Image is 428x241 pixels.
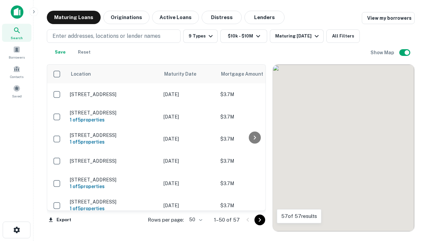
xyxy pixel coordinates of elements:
[164,157,214,165] p: [DATE]
[254,215,265,225] button: Go to next page
[103,11,149,24] button: Originations
[220,135,287,143] p: $3.7M
[275,32,321,40] div: Maturing [DATE]
[71,70,91,78] span: Location
[395,166,428,198] iframe: Chat Widget
[370,49,395,56] h6: Show Map
[70,132,157,138] p: [STREET_ADDRESS]
[164,70,205,78] span: Maturity Date
[202,11,242,24] button: Distress
[47,29,181,43] button: Enter addresses, locations or lender names
[244,11,285,24] button: Lenders
[160,65,217,83] th: Maturity Date
[47,215,73,225] button: Export
[164,180,214,187] p: [DATE]
[70,177,157,183] p: [STREET_ADDRESS]
[70,199,157,205] p: [STREET_ADDRESS]
[152,11,199,24] button: Active Loans
[70,116,157,124] h6: 1 of 5 properties
[270,29,324,43] button: Maturing [DATE]
[2,24,31,42] a: Search
[67,65,160,83] th: Location
[148,216,184,224] p: Rows per page:
[9,55,25,60] span: Borrowers
[10,74,23,79] span: Contacts
[221,70,272,78] span: Mortgage Amount
[187,215,203,225] div: 50
[281,212,317,220] p: 57 of 57 results
[70,91,157,97] p: [STREET_ADDRESS]
[214,216,240,224] p: 1–50 of 57
[273,65,414,231] div: 0 0
[2,43,31,61] a: Borrowers
[70,158,157,164] p: [STREET_ADDRESS]
[220,29,267,43] button: $10k - $10M
[2,82,31,100] a: Saved
[220,157,287,165] p: $3.7M
[164,202,214,209] p: [DATE]
[326,29,360,43] button: All Filters
[70,138,157,146] h6: 1 of 5 properties
[74,46,95,59] button: Reset
[164,113,214,120] p: [DATE]
[12,93,22,99] span: Saved
[70,110,157,116] p: [STREET_ADDRESS]
[217,65,291,83] th: Mortgage Amount
[49,46,71,59] button: Save your search to get updates of matches that match your search criteria.
[70,183,157,190] h6: 1 of 5 properties
[220,91,287,98] p: $3.7M
[2,63,31,81] a: Contacts
[11,5,23,19] img: capitalize-icon.png
[183,29,218,43] button: 9 Types
[220,202,287,209] p: $3.7M
[362,12,415,24] a: View my borrowers
[164,91,214,98] p: [DATE]
[52,32,160,40] p: Enter addresses, locations or lender names
[164,135,214,143] p: [DATE]
[220,180,287,187] p: $3.7M
[11,35,23,41] span: Search
[47,11,101,24] button: Maturing Loans
[220,113,287,120] p: $3.7M
[70,205,157,212] h6: 1 of 5 properties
